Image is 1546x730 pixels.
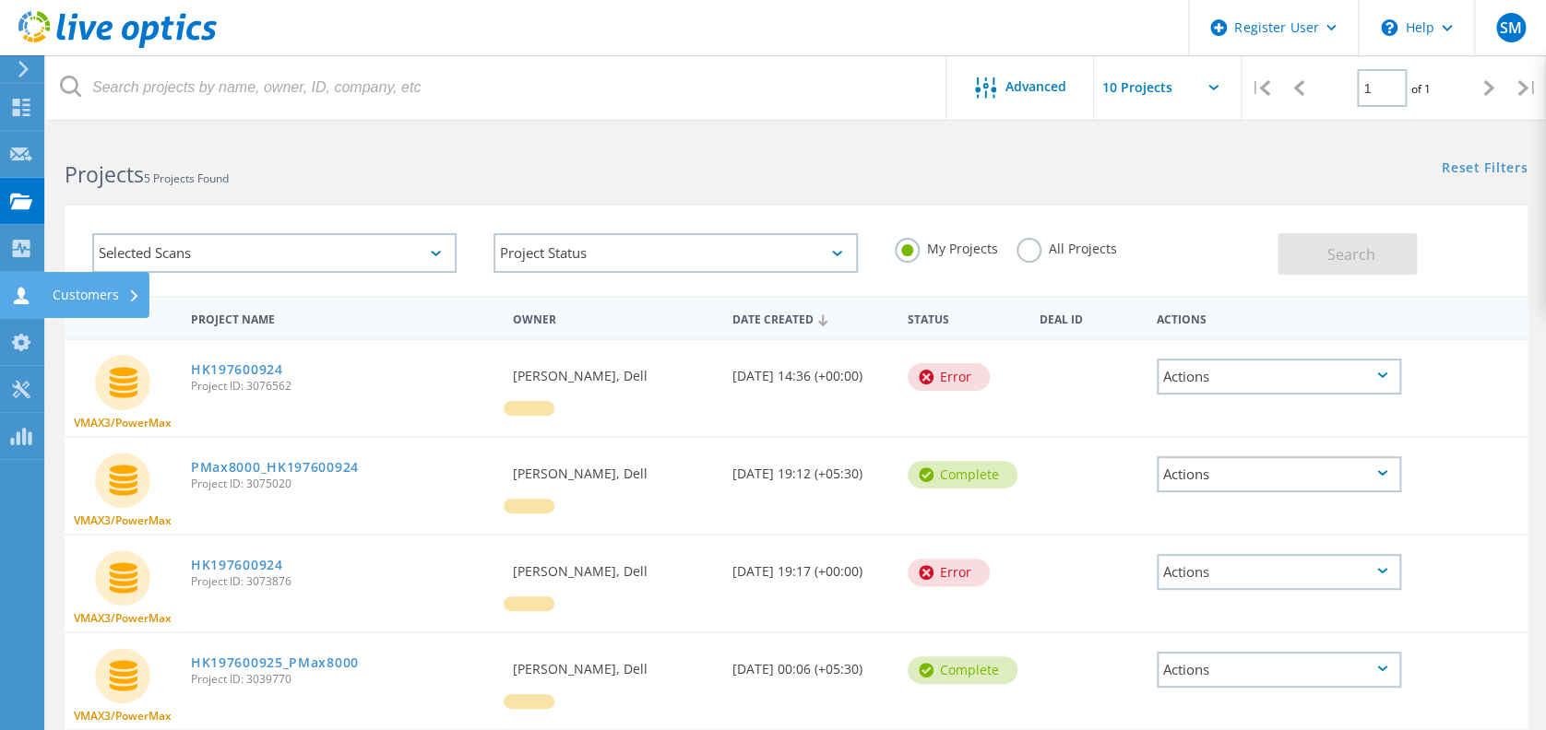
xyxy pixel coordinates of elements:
span: of 1 [1411,81,1431,97]
input: Search projects by name, owner, ID, company, etc [46,55,947,120]
label: All Projects [1017,238,1117,255]
div: Complete [908,656,1017,684]
span: VMAX3/PowerMax [74,515,172,526]
div: [PERSON_NAME], Dell [504,536,723,596]
div: Actions [1157,652,1401,688]
div: Project Status [494,233,858,273]
div: [DATE] 14:36 (+00:00) [723,340,898,401]
span: VMAX3/PowerMax [74,711,172,722]
div: Error [908,559,990,586]
div: Actions [1148,300,1410,335]
div: Selected Scans [92,233,457,273]
label: My Projects [895,238,998,255]
span: Project ID: 3039770 [191,674,494,685]
span: Project ID: 3076562 [191,381,494,392]
a: HK197600925_PMax8000 [191,656,359,669]
div: Project Name [182,300,504,335]
span: Advanced [1005,80,1066,93]
a: HK197600924 [191,559,283,571]
div: [DATE] 19:17 (+00:00) [723,536,898,596]
div: Actions [1157,456,1401,492]
div: Deal Id [1030,300,1148,335]
button: Search [1278,233,1417,275]
div: Date Created [723,300,898,336]
div: | [1508,55,1546,121]
div: [PERSON_NAME], Dell [504,340,723,401]
div: | [1242,55,1279,121]
div: Error [908,363,990,391]
span: SM [1499,20,1521,35]
div: Owner [504,300,723,335]
span: Search [1326,244,1374,265]
div: Actions [1157,554,1401,590]
div: [PERSON_NAME], Dell [504,633,723,694]
span: 5 Projects Found [144,171,229,186]
div: [PERSON_NAME], Dell [504,438,723,499]
div: Actions [1157,359,1401,394]
a: Live Optics Dashboard [18,39,217,52]
svg: \n [1381,19,1397,36]
span: VMAX3/PowerMax [74,418,172,429]
a: HK197600924 [191,363,283,376]
div: Complete [908,461,1017,489]
a: Reset Filters [1442,161,1528,177]
div: Customers [53,288,140,301]
span: VMAX3/PowerMax [74,613,172,624]
div: [DATE] 00:06 (+05:30) [723,633,898,694]
span: Project ID: 3075020 [191,478,494,489]
span: Project ID: 3073876 [191,576,494,587]
b: Projects [65,159,144,189]
a: PMax8000_HK197600924 [191,461,359,474]
div: [DATE] 19:12 (+05:30) [723,438,898,499]
div: Status [898,300,1030,335]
